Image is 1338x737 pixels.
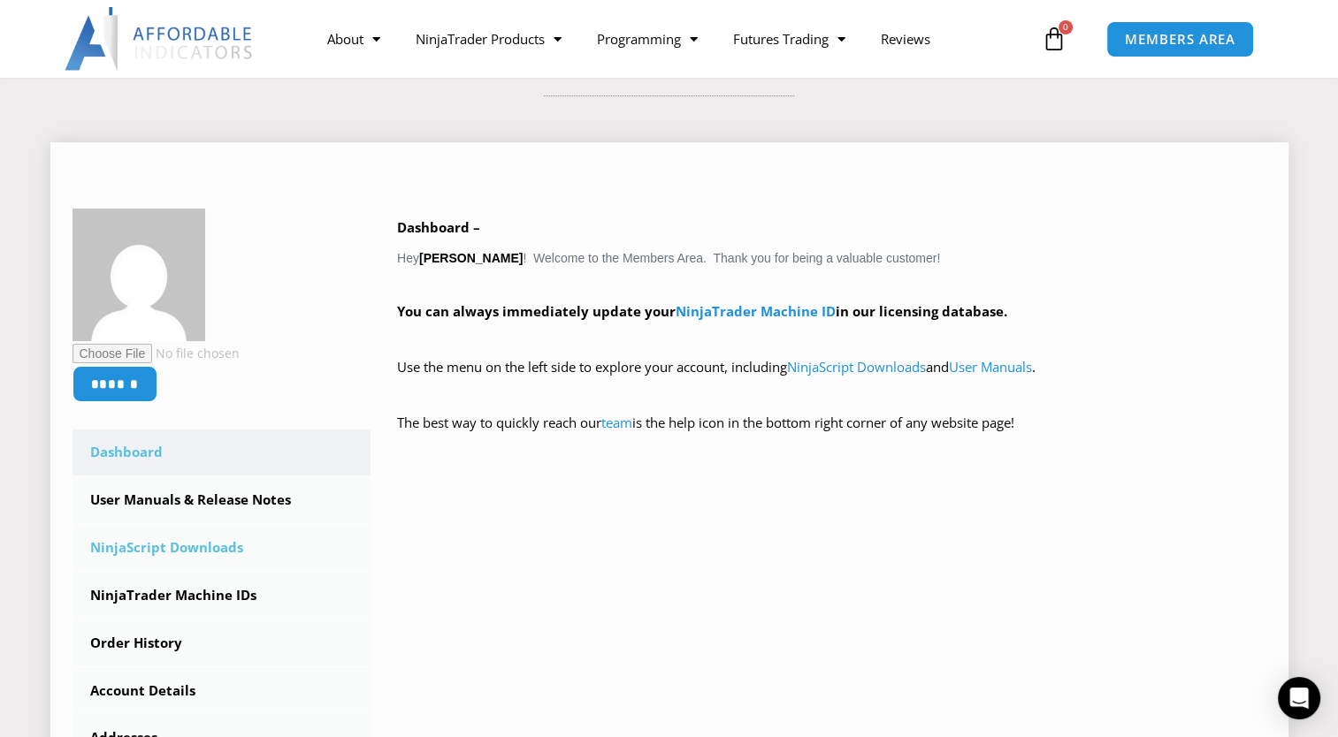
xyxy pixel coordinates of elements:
[715,19,863,59] a: Futures Trading
[310,19,1037,59] nav: Menu
[397,355,1266,405] p: Use the menu on the left side to explore your account, including and .
[73,429,371,475] a: Dashboard
[949,358,1032,376] a: User Manuals
[601,414,632,431] a: team
[397,216,1266,460] div: Hey ! Welcome to the Members Area. Thank you for being a valuable customer!
[787,358,926,376] a: NinjaScript Downloads
[1015,13,1093,65] a: 0
[73,209,205,341] img: 80b15d6c145b6ec56969e90c4d57764840cebe4ff31427b98e576bff718f32d9
[397,218,480,236] b: Dashboard –
[73,573,371,619] a: NinjaTrader Machine IDs
[397,411,1266,460] p: The best way to quickly reach our is the help icon in the bottom right corner of any website page!
[73,477,371,523] a: User Manuals & Release Notes
[419,251,523,265] strong: [PERSON_NAME]
[676,302,836,320] a: NinjaTrader Machine ID
[398,19,579,59] a: NinjaTrader Products
[1059,20,1073,34] span: 0
[1106,21,1254,57] a: MEMBERS AREA
[1278,677,1320,719] div: Open Intercom Messenger
[310,19,398,59] a: About
[65,7,255,71] img: LogoAI | Affordable Indicators – NinjaTrader
[73,525,371,571] a: NinjaScript Downloads
[73,668,371,714] a: Account Details
[579,19,715,59] a: Programming
[863,19,948,59] a: Reviews
[73,620,371,666] a: Order History
[1125,33,1235,46] span: MEMBERS AREA
[397,302,1007,320] strong: You can always immediately update your in our licensing database.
